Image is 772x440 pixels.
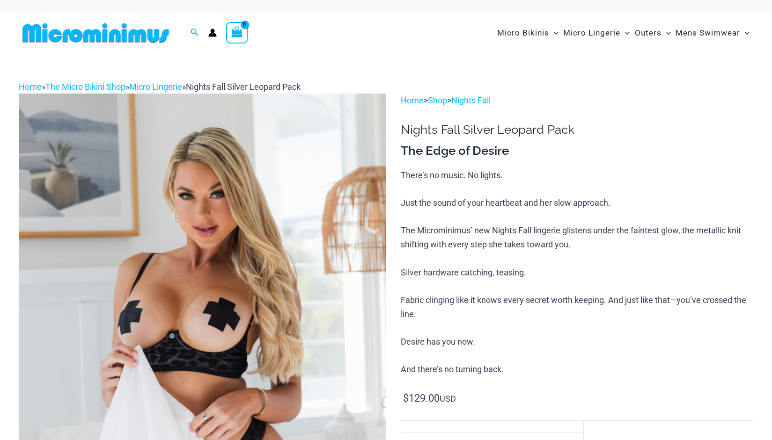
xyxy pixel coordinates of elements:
span: Micro Bikinis [497,21,549,45]
p: There’s no music. No lights. Just the sound of your heartbeat and her slow approach. The Micromin... [401,168,753,377]
span: » » » [19,82,301,92]
a: Home [19,82,42,92]
span: Menu Toggle [549,21,559,45]
span: Nights Fall Silver Leopard Pack [186,82,301,92]
span: Menu Toggle [662,21,671,45]
span: Mens Swimwear [676,21,740,45]
a: Account icon link [208,29,217,37]
a: View Shopping Cart, empty [226,22,248,43]
a: OutersMenu ToggleMenu Toggle [632,19,673,47]
p: USD [401,391,753,406]
h3: The Edge of Desire [401,143,753,159]
a: Home [401,95,424,105]
nav: Site Navigation [493,17,753,49]
a: Mens SwimwearMenu ToggleMenu Toggle [673,19,752,47]
a: Micro Lingerie [129,82,182,92]
p: > > [401,94,753,108]
span: Micro Lingerie [563,21,620,45]
a: Micro LingerieMenu ToggleMenu Toggle [561,19,632,47]
bdi: 129.00 [403,392,440,404]
a: Search icon link [191,27,199,39]
h1: Nights Fall Silver Leopard Pack [401,123,753,137]
img: MM SHOP LOGO FLAT [19,22,173,43]
span: Outers [635,21,662,45]
a: Micro BikinisMenu ToggleMenu Toggle [495,19,561,47]
a: Shop [428,95,447,105]
a: The Micro Bikini Shop [45,82,125,92]
span: Menu Toggle [740,21,750,45]
a: Nights Fall [451,95,491,105]
span: $ [403,392,409,404]
span: Menu Toggle [620,21,630,45]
